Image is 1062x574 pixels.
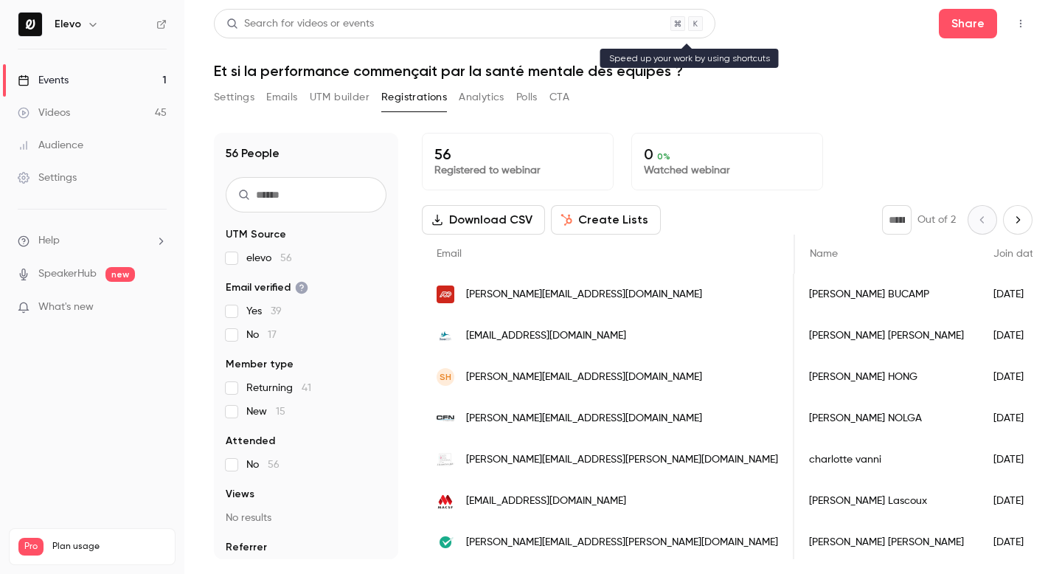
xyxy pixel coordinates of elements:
span: elevo [246,251,292,266]
span: Email [437,249,462,259]
div: Settings [18,170,77,185]
div: [DATE] [979,315,1054,356]
button: CTA [549,86,569,109]
div: Videos [18,106,70,120]
p: Out of 2 [917,212,956,227]
span: [PERSON_NAME][EMAIL_ADDRESS][PERSON_NAME][DOMAIN_NAME] [466,535,778,550]
li: help-dropdown-opener [18,233,167,249]
span: Referrer [226,540,267,555]
span: No [246,328,277,342]
div: [PERSON_NAME] [PERSON_NAME] [794,522,979,563]
div: [DATE] [979,274,1054,315]
span: Plan usage [52,541,166,553]
p: Registered to webinar [434,163,601,178]
button: Registrations [381,86,447,109]
img: easyparapharmacie.com [437,451,454,468]
img: Elevo [18,13,42,36]
div: Events [18,73,69,88]
p: No results [226,511,386,525]
span: Returning [246,381,311,395]
span: Name [810,249,838,259]
span: Help [38,233,60,249]
span: [PERSON_NAME][EMAIL_ADDRESS][DOMAIN_NAME] [466,287,702,302]
div: [PERSON_NAME] HONG [794,356,979,398]
span: 56 [268,460,280,470]
div: [PERSON_NAME] NOLGA [794,398,979,439]
button: Analytics [459,86,504,109]
div: [PERSON_NAME] [PERSON_NAME] [794,315,979,356]
a: SpeakerHub [38,266,97,282]
p: Watched webinar [644,163,811,178]
div: [DATE] [979,480,1054,522]
span: What's new [38,300,94,315]
h1: Et si la performance commençait par la santé mentale des équipes ? [214,62,1032,80]
button: UTM builder [310,86,369,109]
h1: 56 People [226,145,280,162]
img: oceandba.com [437,327,454,345]
img: mobility-compliance.com [437,533,454,551]
div: [DATE] [979,439,1054,480]
span: [EMAIL_ADDRESS][DOMAIN_NAME] [466,494,626,509]
button: Download CSV [422,205,545,235]
button: Next page [1003,205,1032,235]
span: 17 [268,330,277,340]
img: macsf.fr [437,492,454,510]
span: [PERSON_NAME][EMAIL_ADDRESS][PERSON_NAME][DOMAIN_NAME] [466,452,778,468]
h6: Elevo [55,17,81,32]
span: 0 % [657,151,670,162]
span: SH [440,370,451,384]
button: Polls [516,86,538,109]
div: [DATE] [979,522,1054,563]
span: Yes [246,304,282,319]
button: Share [939,9,997,38]
span: Pro [18,538,44,556]
span: Views [226,487,254,502]
span: new [105,267,135,282]
span: 15 [276,407,285,417]
div: Search for videos or events [226,16,374,32]
button: Create Lists [551,205,661,235]
span: [PERSON_NAME][EMAIL_ADDRESS][DOMAIN_NAME] [466,370,702,385]
span: Attended [226,434,275,449]
span: 56 [280,253,292,263]
div: Audience [18,138,83,153]
span: 39 [271,306,282,317]
span: 41 [302,383,311,393]
iframe: Noticeable Trigger [149,301,167,314]
span: No [246,457,280,472]
span: Email verified [226,280,308,295]
span: UTM Source [226,227,286,242]
p: 56 [434,145,601,163]
button: Emails [266,86,297,109]
div: [DATE] [979,398,1054,439]
span: Join date [993,249,1039,259]
img: cfn-nettoyage.fr [437,409,454,427]
div: [PERSON_NAME] Lascoux [794,480,979,522]
div: [DATE] [979,356,1054,398]
div: [PERSON_NAME] BUCAMP [794,274,979,315]
p: 0 [644,145,811,163]
div: charlotte vanni [794,439,979,480]
button: Settings [214,86,254,109]
span: [EMAIL_ADDRESS][DOMAIN_NAME] [466,328,626,344]
span: Member type [226,357,294,372]
span: [PERSON_NAME][EMAIL_ADDRESS][DOMAIN_NAME] [466,411,702,426]
img: adp.com [437,286,454,303]
span: New [246,404,285,419]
